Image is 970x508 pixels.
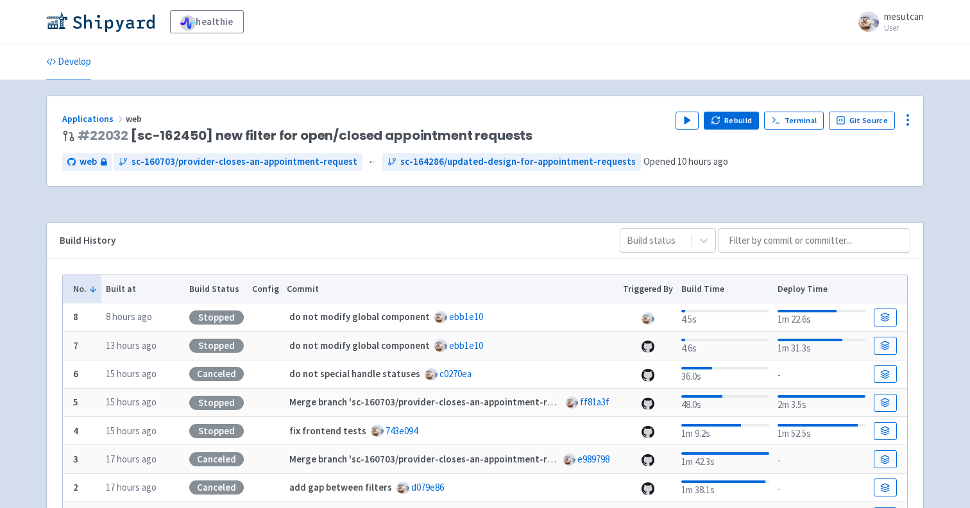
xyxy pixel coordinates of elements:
a: d079e86 [411,481,444,493]
a: #22032 [78,126,128,144]
a: Build Details [874,309,897,326]
span: sc-160703/provider-closes-an-appointment-request [132,155,357,169]
div: Stopped [189,424,244,438]
a: ebb1e10 [449,310,483,323]
th: Deploy Time [773,275,869,303]
strong: fix frontend tests [289,425,366,437]
span: web [126,113,144,124]
span: sc-164286/updated-design-for-appointment-requests [400,155,636,169]
b: 5 [73,396,78,408]
time: 10 hours ago [677,155,728,167]
strong: do not modify global component [289,339,430,351]
strong: add gap between filters [289,481,392,493]
div: Stopped [189,339,244,353]
a: Build Details [874,422,897,440]
time: 15 hours ago [106,396,157,408]
a: Applications [62,113,126,124]
span: web [80,155,97,169]
a: 743e094 [386,425,418,437]
time: 17 hours ago [106,453,157,465]
span: ← [368,155,377,169]
div: Stopped [189,310,244,325]
b: 2 [73,481,78,493]
th: Build Time [677,275,773,303]
time: 15 hours ago [106,425,157,437]
a: Build Details [874,337,897,355]
div: 1m 22.6s [778,307,865,327]
small: User [884,24,924,32]
span: [sc-162450] new filter for open/closed appointment requests [78,128,532,143]
div: 1m 9.2s [681,421,769,441]
strong: Merge branch 'sc-160703/provider-closes-an-appointment-request' into sc-164286/updated-design-for... [289,453,837,465]
time: 17 hours ago [106,481,157,493]
strong: do not special handle statuses [289,368,420,380]
div: Canceled [189,452,244,466]
div: 1m 31.3s [778,336,865,356]
div: 48.0s [681,393,769,412]
div: 1m 38.1s [681,478,769,498]
a: mesutcan User [851,12,924,32]
b: 8 [73,310,78,323]
a: ebb1e10 [449,339,483,351]
strong: Merge branch 'sc-160703/provider-closes-an-appointment-request' into sc-164286/updated-design-for... [289,396,837,408]
time: 13 hours ago [106,339,157,351]
div: 1m 42.3s [681,450,769,470]
span: Opened [643,155,728,167]
time: 8 hours ago [106,310,152,323]
input: Filter by commit or committer... [718,228,910,253]
th: Commit [283,275,619,303]
a: Build Details [874,365,897,383]
a: sc-160703/provider-closes-an-appointment-request [114,153,362,171]
th: Triggered By [619,275,677,303]
a: Git Source [829,112,895,130]
a: Build Details [874,478,897,496]
a: c0270ea [439,368,472,380]
div: Stopped [189,396,244,410]
a: Build Details [874,394,897,412]
th: Config [248,275,283,303]
strong: do not modify global component [289,310,430,323]
button: No. [73,282,98,296]
span: mesutcan [884,10,924,22]
button: Rebuild [704,112,759,130]
th: Built at [101,275,185,303]
a: e989798 [577,453,609,465]
div: 4.5s [681,307,769,327]
img: Shipyard logo [46,12,155,32]
b: 7 [73,339,78,351]
div: - [778,451,865,468]
div: 4.6s [681,336,769,356]
a: Build Details [874,450,897,468]
div: - [778,479,865,496]
div: 2m 3.5s [778,393,865,412]
div: 36.0s [681,364,769,384]
button: Play [676,112,699,130]
b: 6 [73,368,78,380]
div: Canceled [189,480,244,495]
a: web [62,153,112,171]
a: sc-164286/updated-design-for-appointment-requests [382,153,641,171]
a: healthie [170,10,244,33]
a: ff81a3f [580,396,609,408]
a: Terminal [764,112,824,130]
time: 15 hours ago [106,368,157,380]
div: - [778,366,865,383]
div: Canceled [189,367,244,381]
a: Develop [46,44,91,80]
th: Build Status [185,275,248,303]
div: 1m 52.5s [778,421,865,441]
b: 3 [73,453,78,465]
div: Build History [60,233,599,248]
b: 4 [73,425,78,437]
